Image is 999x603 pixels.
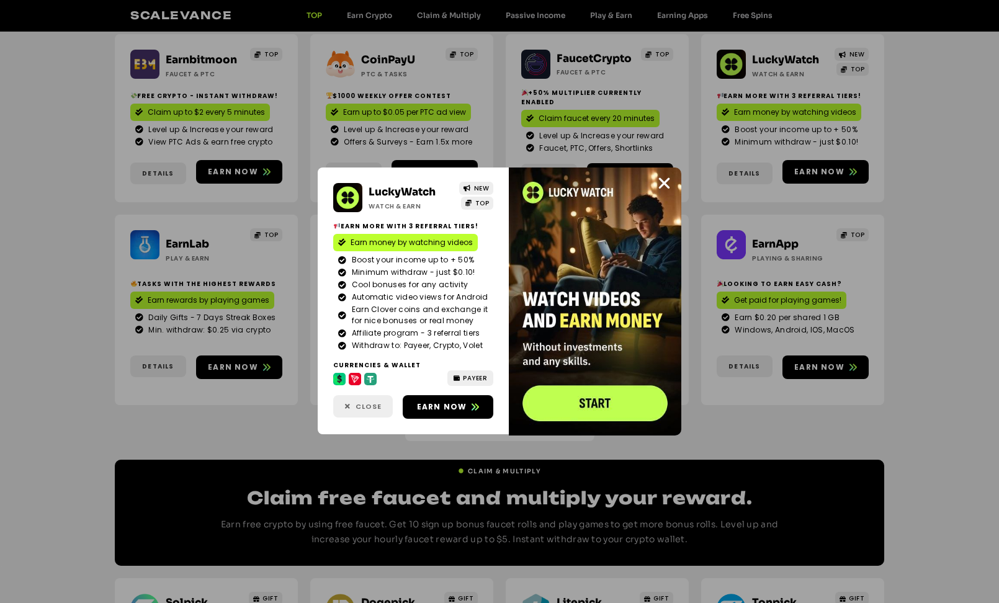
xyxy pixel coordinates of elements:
[403,395,494,419] a: Earn now
[351,237,473,248] span: Earn money by watching videos
[474,184,490,193] span: NEW
[356,401,382,412] span: Close
[369,185,436,199] a: LuckyWatch
[447,370,494,386] a: PAYEER
[333,360,493,370] h2: Currencies & Wallet
[656,176,672,191] a: Close
[333,234,478,251] a: Earn money by watching videos
[459,182,493,195] a: NEW
[333,395,392,418] a: Close
[369,202,450,211] h2: Watch & Earn
[349,267,475,278] span: Minimum withdraw - just $0.10!
[349,254,475,266] span: Boost your income up to + 50%
[461,197,493,210] a: TOP
[349,340,483,351] span: Withdraw to: Payeer, Crypto, Volet
[417,401,467,413] span: Earn now
[463,373,487,383] span: PAYEER
[349,304,489,326] span: Earn Clover coins and exchange it for nice bonuses or real money
[349,279,468,290] span: Cool bonuses for any activity
[334,223,340,229] img: 📢
[333,221,493,231] h2: Earn more with 3 referral Tiers!
[349,328,480,339] span: Affiliate program - 3 referral tiers
[349,292,488,303] span: Automatic video views for Android
[475,199,490,208] span: TOP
